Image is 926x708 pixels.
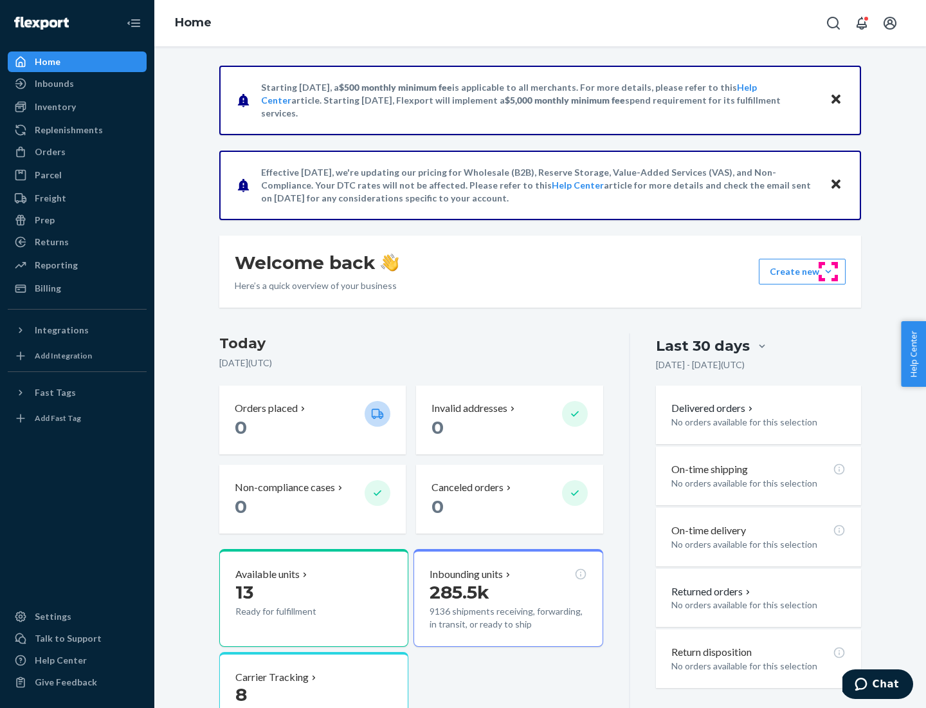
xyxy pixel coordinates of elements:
a: Help Center [552,180,604,191]
p: [DATE] - [DATE] ( UTC ) [656,359,745,371]
span: 0 [431,416,444,438]
div: Parcel [35,169,62,182]
a: Freight [8,188,147,209]
p: No orders available for this selection [671,599,846,611]
a: Reporting [8,255,147,275]
p: Orders placed [235,401,298,416]
p: No orders available for this selection [671,538,846,551]
a: Parcel [8,165,147,185]
p: Non-compliance cases [235,480,335,495]
button: Canceled orders 0 [416,465,603,534]
span: 0 [235,496,247,517]
iframe: Opens a widget where you can chat to one of our agents [842,669,913,702]
button: Close [828,91,844,109]
p: Starting [DATE], a is applicable to all merchants. For more details, please refer to this article... [261,81,817,120]
div: Reporting [35,259,78,272]
div: Inbounds [35,77,74,90]
div: Add Fast Tag [35,413,81,424]
button: Open notifications [849,10,875,36]
div: Add Integration [35,350,92,361]
div: Settings [35,610,71,623]
span: 13 [235,581,253,603]
a: Settings [8,606,147,627]
button: Non-compliance cases 0 [219,465,406,534]
span: $500 monthly minimum fee [339,82,452,93]
button: Invalid addresses 0 [416,386,603,454]
button: Give Feedback [8,672,147,693]
button: Help Center [901,321,926,387]
div: Home [35,55,60,68]
p: No orders available for this selection [671,660,846,673]
p: Effective [DATE], we're updating our pricing for Wholesale (B2B), Reserve Storage, Value-Added Se... [261,166,817,205]
div: Talk to Support [35,632,102,645]
div: Give Feedback [35,676,97,689]
span: 8 [235,684,247,705]
a: Inbounds [8,73,147,94]
span: $5,000 monthly minimum fee [505,95,625,106]
button: Open account menu [877,10,903,36]
h1: Welcome back [235,251,399,274]
p: Carrier Tracking [235,670,309,685]
button: Close [828,176,844,194]
p: Return disposition [671,645,752,660]
button: Create new [759,259,846,284]
button: Integrations [8,320,147,340]
a: Returns [8,232,147,252]
div: Replenishments [35,124,103,136]
div: Returns [35,236,69,248]
div: Billing [35,282,61,295]
span: 285.5k [430,581,489,603]
button: Talk to Support [8,628,147,649]
p: Invalid addresses [431,401,507,416]
button: Delivered orders [671,401,756,416]
a: Add Integration [8,346,147,366]
button: Returned orders [671,584,753,599]
img: Flexport logo [14,17,69,30]
p: Here’s a quick overview of your business [235,279,399,292]
a: Prep [8,210,147,230]
div: Last 30 days [656,336,750,356]
div: Prep [35,214,55,227]
p: 9136 shipments receiving, forwarding, in transit, or ready to ship [430,605,586,631]
h3: Today [219,333,603,354]
div: Help Center [35,654,87,667]
a: Replenishments [8,120,147,140]
p: No orders available for this selection [671,477,846,490]
a: Inventory [8,97,147,117]
p: Inbounding units [430,567,503,582]
div: Freight [35,192,66,205]
button: Close Navigation [121,10,147,36]
div: Fast Tags [35,386,76,399]
button: Orders placed 0 [219,386,406,454]
button: Inbounding units285.5k9136 shipments receiving, forwarding, in transit, or ready to ship [413,549,603,647]
p: [DATE] ( UTC ) [219,357,603,369]
div: Orders [35,145,66,158]
span: 0 [235,416,247,438]
a: Help Center [8,650,147,671]
img: hand-wave emoji [381,254,399,272]
button: Fast Tags [8,382,147,403]
div: Inventory [35,100,76,113]
p: Ready for fulfillment [235,605,354,618]
a: Home [8,51,147,72]
ol: breadcrumbs [165,5,222,42]
span: 0 [431,496,444,517]
button: Available units13Ready for fulfillment [219,549,408,647]
p: Canceled orders [431,480,504,495]
a: Add Fast Tag [8,408,147,429]
a: Billing [8,278,147,299]
a: Orders [8,142,147,162]
p: On-time delivery [671,523,746,538]
a: Home [175,15,212,30]
button: Open Search Box [821,10,846,36]
p: On-time shipping [671,462,748,477]
p: Available units [235,567,300,582]
div: Integrations [35,324,89,337]
p: No orders available for this selection [671,416,846,429]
